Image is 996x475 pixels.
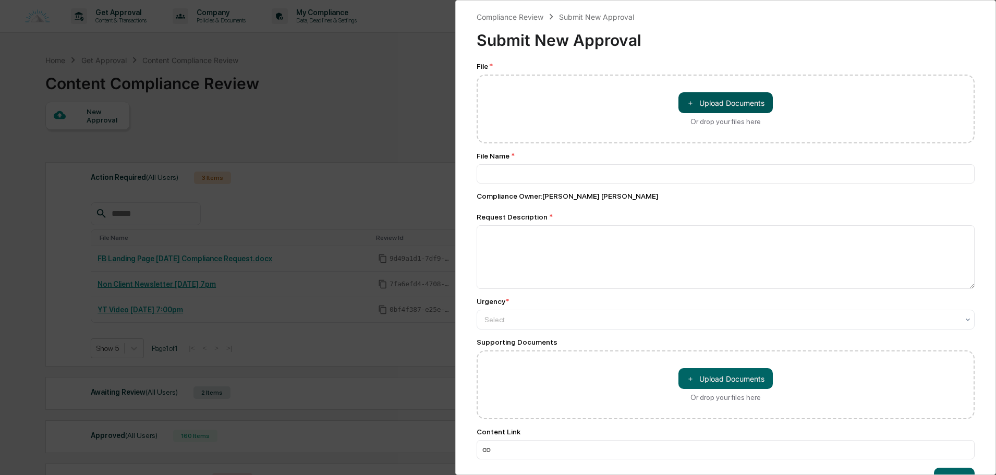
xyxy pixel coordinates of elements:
[477,213,975,221] div: Request Description
[678,368,773,389] button: Or drop your files here
[559,13,634,21] div: Submit New Approval
[477,192,975,200] div: Compliance Owner : [PERSON_NAME] [PERSON_NAME]
[477,13,543,21] div: Compliance Review
[477,297,509,306] div: Urgency
[678,92,773,113] button: Or drop your files here
[477,62,975,70] div: File
[690,393,761,401] div: Or drop your files here
[477,338,975,346] div: Supporting Documents
[690,117,761,126] div: Or drop your files here
[687,98,694,108] span: ＋
[477,152,975,160] div: File Name
[687,374,694,384] span: ＋
[477,22,975,50] div: Submit New Approval
[477,428,975,436] div: Content Link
